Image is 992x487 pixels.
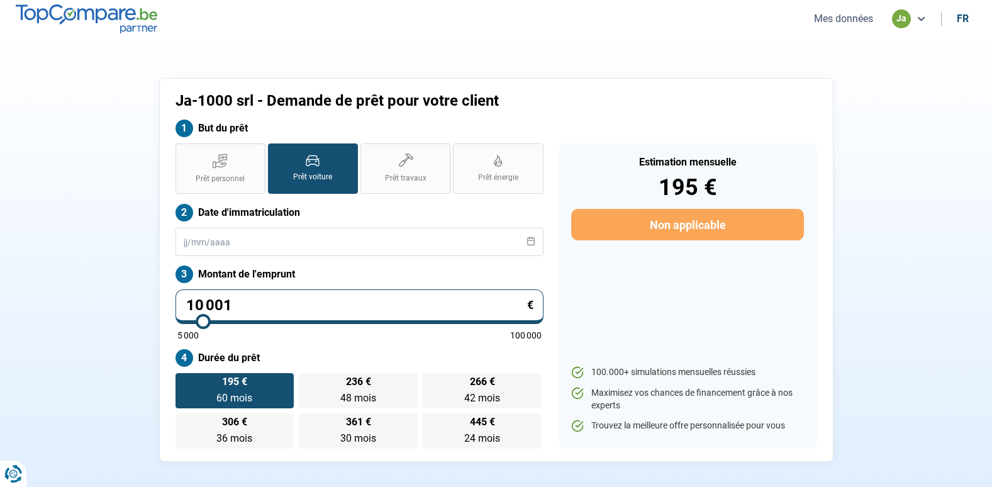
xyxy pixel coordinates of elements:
span: Prêt personnel [196,174,245,184]
button: Non applicable [571,209,803,240]
div: ja [892,9,911,28]
img: TopCompare.be [16,4,157,33]
span: Prêt voiture [293,172,332,182]
span: 100 000 [510,331,542,340]
span: 48 mois [340,392,376,404]
li: Maximisez vos chances de financement grâce à nos experts [571,387,803,411]
span: 236 € [346,377,371,387]
span: € [527,299,533,311]
span: 24 mois [464,432,500,444]
span: 5 000 [177,331,199,340]
span: 36 mois [216,432,252,444]
label: Durée du prêt [176,349,543,367]
label: Date d'immatriculation [176,204,543,221]
li: 100.000+ simulations mensuelles réussies [571,366,803,379]
span: 60 mois [216,392,252,404]
button: Mes données [810,12,877,25]
span: Prêt énergie [478,172,518,183]
span: 30 mois [340,432,376,444]
span: Prêt travaux [385,173,426,184]
input: jj/mm/aaaa [176,228,543,256]
div: 195 € [571,176,803,199]
div: fr [957,13,969,25]
li: Trouvez la meilleure offre personnalisée pour vous [571,420,803,432]
label: But du prêt [176,120,543,137]
span: 361 € [346,417,371,427]
h1: Ja-1000 srl - Demande de prêt pour votre client [176,92,653,110]
span: 266 € [470,377,495,387]
label: Montant de l'emprunt [176,266,543,283]
span: 445 € [470,417,495,427]
span: 195 € [222,377,247,387]
span: 42 mois [464,392,500,404]
div: Estimation mensuelle [571,157,803,167]
span: 306 € [222,417,247,427]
